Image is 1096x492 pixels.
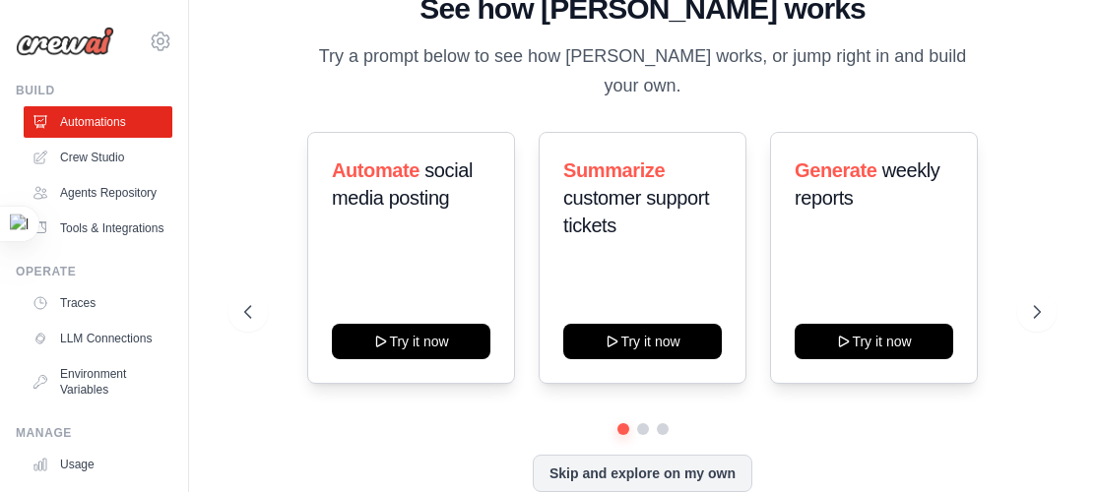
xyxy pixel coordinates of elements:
[24,177,172,209] a: Agents Repository
[24,213,172,244] a: Tools & Integrations
[16,27,114,56] img: Logo
[16,264,172,279] div: Operate
[795,159,939,209] span: weekly reports
[16,425,172,441] div: Manage
[24,449,172,480] a: Usage
[24,323,172,354] a: LLM Connections
[332,159,473,209] span: social media posting
[795,324,953,359] button: Try it now
[563,159,665,181] span: Summarize
[533,455,752,492] button: Skip and explore on my own
[24,358,172,405] a: Environment Variables
[16,83,172,98] div: Build
[795,159,877,181] span: Generate
[563,187,709,236] span: customer support tickets
[24,106,172,138] a: Automations
[332,159,419,181] span: Automate
[24,287,172,319] a: Traces
[332,324,490,359] button: Try it now
[312,42,974,100] p: Try a prompt below to see how [PERSON_NAME] works, or jump right in and build your own.
[563,324,722,359] button: Try it now
[24,142,172,173] a: Crew Studio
